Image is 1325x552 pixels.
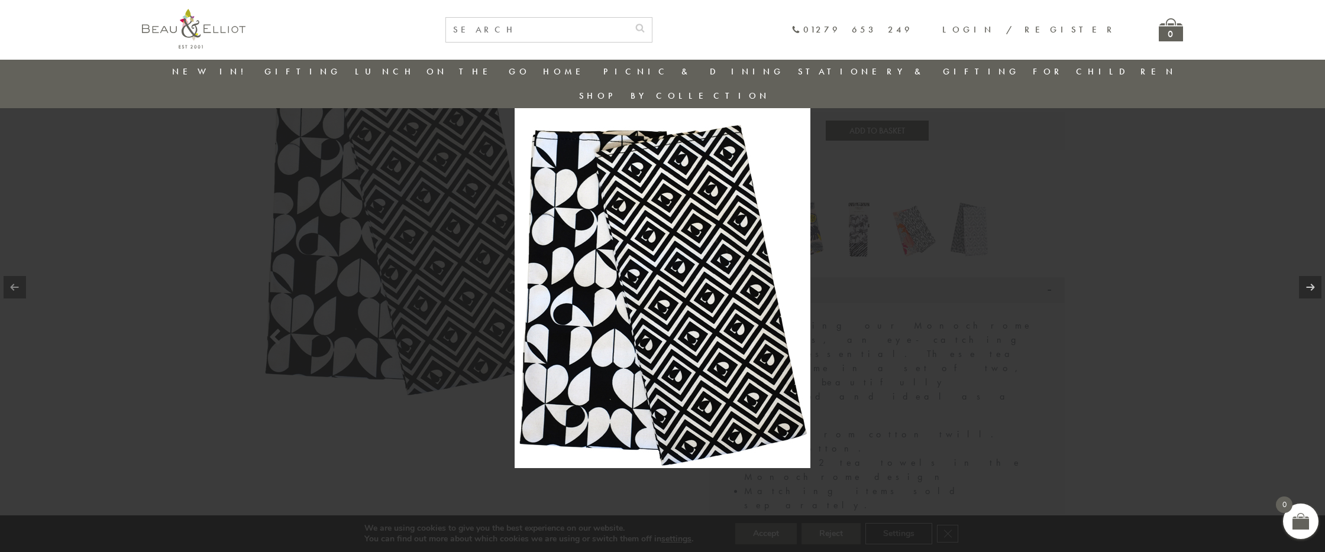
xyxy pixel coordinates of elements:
a: 0 [1159,18,1183,41]
a: Next [1299,276,1321,298]
a: Picnic & Dining [603,66,784,77]
a: 01279 653 249 [791,25,913,35]
a: Shop by collection [579,90,770,102]
a: Gifting [264,66,341,77]
img: 36163-Monochrome-Tea-Towels-1.jpg [515,84,810,468]
a: Previous [4,276,26,298]
input: SEARCH [446,18,628,42]
a: Stationery & Gifting [798,66,1020,77]
img: logo [142,9,245,48]
a: For Children [1033,66,1177,77]
a: New in! [172,66,251,77]
span: 0 [1276,496,1292,513]
a: Lunch On The Go [355,66,530,77]
a: Home [543,66,590,77]
a: Login / Register [942,24,1117,35]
